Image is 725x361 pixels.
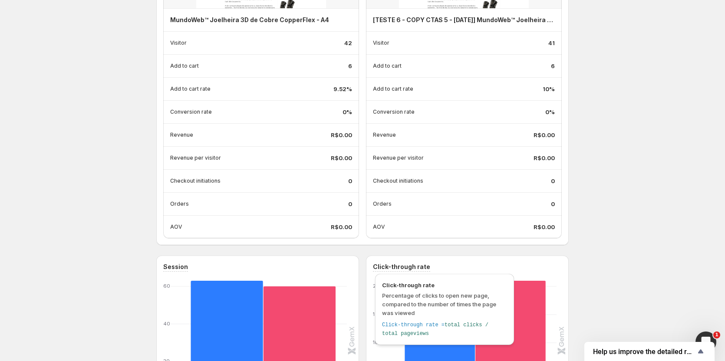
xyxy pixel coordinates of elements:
[373,223,385,230] p: AOV
[713,331,720,338] span: 1
[382,281,507,289] span: Click-through rate
[170,200,189,207] p: Orders
[331,131,352,139] p: R$0.00
[534,154,555,162] p: R$0.00
[373,177,423,184] p: Checkout initiations
[163,283,170,289] text: 60
[695,331,716,352] iframe: Intercom live chat
[343,108,352,116] p: 0%
[548,39,555,47] p: 41
[373,263,430,271] h3: Click-through rate
[333,85,352,93] p: 9.52%
[331,154,352,162] p: R$0.00
[170,39,187,46] p: Visitor
[551,200,555,208] p: 0
[593,346,706,357] button: Show survey - Help us improve the detailed report for A/B campaigns
[170,177,221,184] p: Checkout initiations
[551,177,555,185] p: 0
[593,348,695,356] span: Help us improve the detailed report for A/B campaigns
[534,131,555,139] p: R$0.00
[163,321,170,327] text: 40
[348,62,352,70] p: 6
[348,177,352,185] p: 0
[545,108,555,116] p: 0%
[382,322,445,328] span: Click-through rate =
[373,200,392,207] p: Orders
[163,263,188,271] h3: Session
[170,131,193,138] p: Revenue
[373,39,389,46] p: Visitor
[382,292,496,316] span: Percentage of clicks to open new page, compared to the number of times the page was viewed
[551,62,555,70] p: 6
[373,62,402,69] p: Add to cart
[170,223,182,230] p: AOV
[170,154,221,161] p: Revenue per visitor
[344,39,352,47] p: 42
[543,85,555,93] p: 10%
[373,85,413,92] p: Add to cart rate
[373,131,396,138] p: Revenue
[373,108,415,115] p: Conversion rate
[170,108,212,115] p: Conversion rate
[170,16,329,24] h4: MundoWeb™ Joelheira 3D de Cobre CopperFlex - A4
[331,223,352,231] p: R$0.00
[373,16,555,24] h4: [TESTE 6 - COPY CTAS 5 - [DATE]] MundoWeb™ Joelheira 3D de Cobre CopperFlex - A4
[170,62,199,69] p: Add to cart
[348,200,352,208] p: 0
[170,85,211,92] p: Add to cart rate
[534,223,555,231] p: R$0.00
[373,154,424,161] p: Revenue per visitor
